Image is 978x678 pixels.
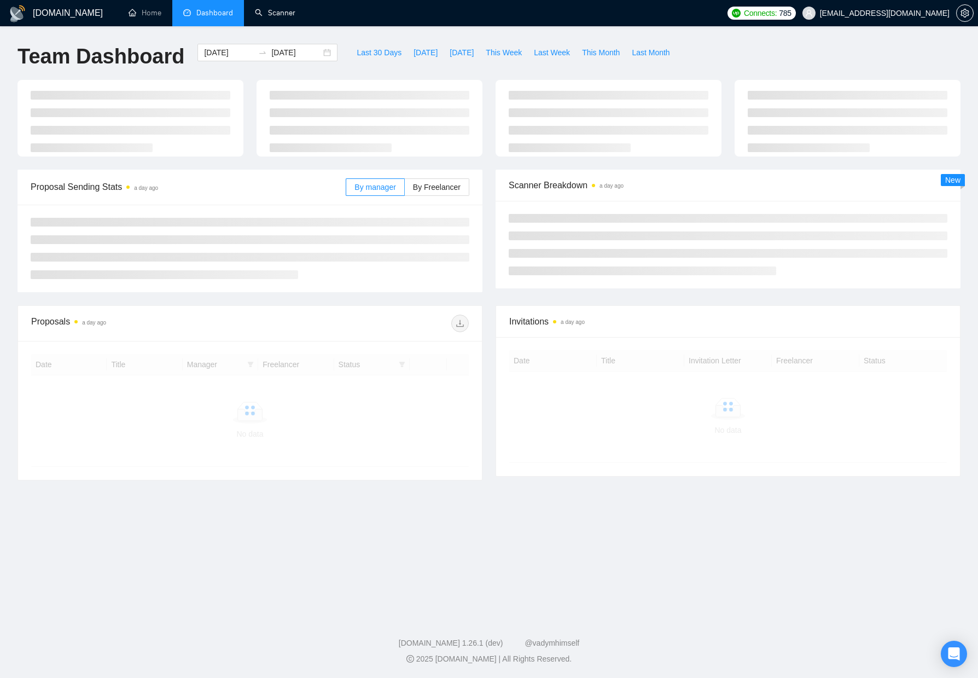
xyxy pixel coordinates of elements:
[408,44,444,61] button: [DATE]
[805,9,813,17] span: user
[561,319,585,325] time: a day ago
[129,8,161,18] a: homeHome
[406,655,414,663] span: copyright
[450,47,474,59] span: [DATE]
[196,8,233,18] span: Dashboard
[576,44,626,61] button: This Month
[351,44,408,61] button: Last 30 Days
[509,178,947,192] span: Scanner Breakdown
[183,9,191,16] span: dashboard
[258,48,267,57] span: to
[9,653,969,665] div: 2025 [DOMAIN_NAME] | All Rights Reserved.
[945,176,960,184] span: New
[632,47,670,59] span: Last Month
[357,47,401,59] span: Last 30 Days
[31,315,250,332] div: Proposals
[399,639,503,647] a: [DOMAIN_NAME] 1.26.1 (dev)
[779,7,791,19] span: 785
[732,9,741,18] img: upwork-logo.png
[525,639,579,647] a: @vadymhimself
[258,48,267,57] span: swap-right
[599,183,624,189] time: a day ago
[582,47,620,59] span: This Month
[528,44,576,61] button: Last Week
[354,183,395,192] span: By manager
[744,7,777,19] span: Connects:
[444,44,480,61] button: [DATE]
[271,47,321,59] input: End date
[534,47,570,59] span: Last Week
[956,4,974,22] button: setting
[255,8,295,18] a: searchScanner
[82,320,106,326] time: a day ago
[414,47,438,59] span: [DATE]
[941,641,967,667] div: Open Intercom Messenger
[9,5,26,22] img: logo
[509,315,947,328] span: Invitations
[204,47,254,59] input: Start date
[18,44,184,69] h1: Team Dashboard
[626,44,676,61] button: Last Month
[31,180,346,194] span: Proposal Sending Stats
[413,183,461,192] span: By Freelancer
[480,44,528,61] button: This Week
[956,9,974,18] a: setting
[486,47,522,59] span: This Week
[957,9,973,18] span: setting
[134,185,158,191] time: a day ago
